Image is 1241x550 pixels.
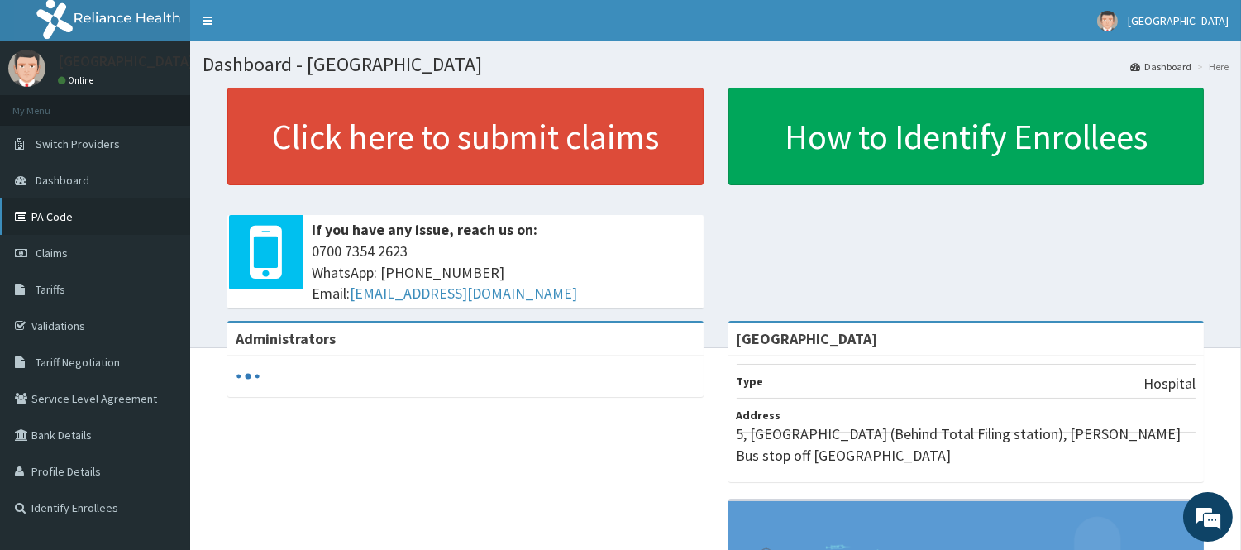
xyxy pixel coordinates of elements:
span: Dashboard [36,173,89,188]
span: 0700 7354 2623 WhatsApp: [PHONE_NUMBER] Email: [312,241,695,304]
span: Switch Providers [36,136,120,151]
a: Click here to submit claims [227,88,704,185]
span: Tariffs [36,282,65,297]
span: Claims [36,246,68,261]
a: How to Identify Enrollees [728,88,1205,185]
b: Type [737,374,764,389]
a: Online [58,74,98,86]
h1: Dashboard - [GEOGRAPHIC_DATA] [203,54,1229,75]
svg: audio-loading [236,364,260,389]
p: 5, [GEOGRAPHIC_DATA] (Behind Total Filing station), [PERSON_NAME] Bus stop off [GEOGRAPHIC_DATA] [737,423,1196,466]
span: [GEOGRAPHIC_DATA] [1128,13,1229,28]
p: [GEOGRAPHIC_DATA] [58,54,194,69]
b: Address [737,408,781,423]
li: Here [1193,60,1229,74]
a: [EMAIL_ADDRESS][DOMAIN_NAME] [350,284,577,303]
b: Administrators [236,329,336,348]
a: Dashboard [1130,60,1191,74]
strong: [GEOGRAPHIC_DATA] [737,329,878,348]
span: Tariff Negotiation [36,355,120,370]
b: If you have any issue, reach us on: [312,220,537,239]
p: Hospital [1143,373,1196,395]
img: User Image [8,50,45,87]
img: User Image [1097,11,1118,31]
